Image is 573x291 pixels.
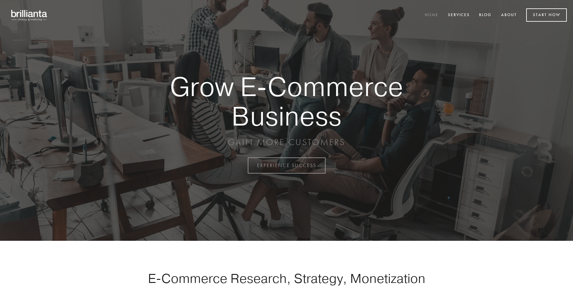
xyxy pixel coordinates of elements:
h1: E-Commerce Research, Strategy, Monetization [128,271,445,286]
a: Home [421,10,442,20]
p: GAIN MORE CUSTOMERS [148,137,425,148]
a: Blog [475,10,495,20]
a: Start Now [526,8,567,22]
a: Services [444,10,474,20]
a: EXPERIENCE SUCCESS [248,157,326,174]
a: About [497,10,521,20]
strong: Grow E-Commerce Business [148,72,425,130]
img: brillianta - research, strategy, marketing [6,6,53,24]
